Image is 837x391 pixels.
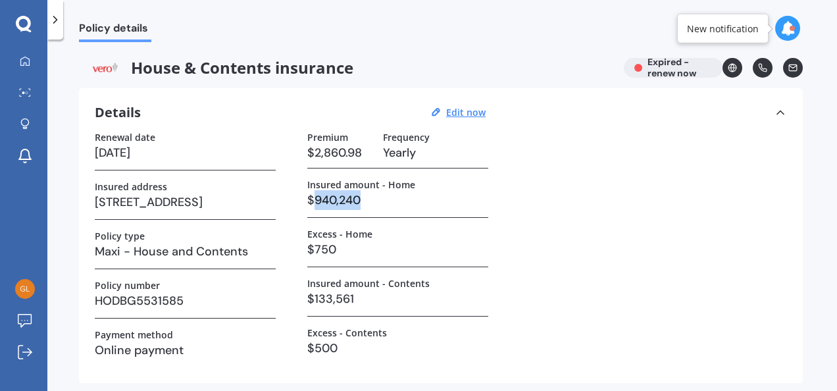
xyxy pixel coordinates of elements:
[307,132,348,143] label: Premium
[95,143,276,163] h3: [DATE]
[79,58,613,78] span: House & Contents insurance
[307,327,387,338] label: Excess - Contents
[446,106,486,118] u: Edit now
[307,240,488,259] h3: $750
[383,143,488,163] h3: Yearly
[383,132,430,143] label: Frequency
[95,291,276,311] h3: HODBG5531585
[15,279,35,299] img: 786cd98094485e0ce5035aec173afe76
[79,58,131,78] img: Vero.png
[307,228,372,240] label: Excess - Home
[95,230,145,242] label: Policy type
[95,242,276,261] h3: Maxi - House and Contents
[307,289,488,309] h3: $133,561
[307,143,372,163] h3: $2,860.98
[95,104,141,121] h3: Details
[687,22,759,35] div: New notification
[307,179,415,190] label: Insured amount - Home
[95,340,276,360] h3: Online payment
[307,338,488,358] h3: $500
[307,190,488,210] h3: $940,240
[79,22,151,39] span: Policy details
[442,107,490,118] button: Edit now
[95,329,173,340] label: Payment method
[95,132,155,143] label: Renewal date
[95,192,276,212] h3: [STREET_ADDRESS]
[307,278,430,289] label: Insured amount - Contents
[95,280,160,291] label: Policy number
[95,181,167,192] label: Insured address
